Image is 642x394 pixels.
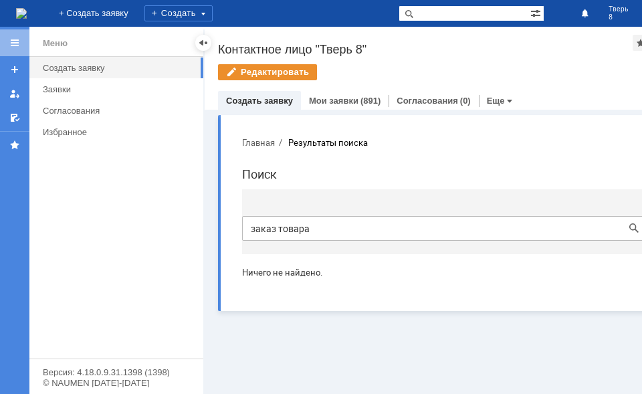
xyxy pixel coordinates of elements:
[37,58,201,78] a: Создать заявку
[360,96,381,106] div: (891)
[43,106,195,116] div: Согласования
[4,107,25,128] a: Мои согласования
[195,35,211,51] div: Скрыть меню
[43,63,195,73] div: Создать заявку
[16,8,27,19] a: Перейти на домашнюю страницу
[37,100,201,121] a: Согласования
[11,11,43,23] button: Главная
[530,6,544,19] span: Расширенный поиск
[4,83,25,104] a: Мои заявки
[218,43,633,56] div: Контактное лицо "Тверь 8"
[460,96,471,106] div: (0)
[397,96,458,106] a: Согласования
[11,39,419,58] h1: Поиск
[37,79,201,100] a: Заявки
[609,13,629,21] span: 8
[43,35,68,52] div: Меню
[11,90,419,115] input: Например, не работает принтер
[487,96,505,106] a: Еще
[226,96,293,106] a: Создать заявку
[43,379,190,387] div: © NAUMEN [DATE]-[DATE]
[16,8,27,19] img: logo
[43,127,181,137] div: Избранное
[43,84,195,94] div: Заявки
[11,128,419,163] div: Ничего не найдено.
[43,368,190,377] div: Версия: 4.18.0.9.31.1398 (1398)
[4,59,25,80] a: Создать заявку
[309,96,358,106] a: Мои заявки
[609,5,629,13] span: Тверь
[144,5,213,21] div: Создать
[57,12,136,22] div: Результаты поиска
